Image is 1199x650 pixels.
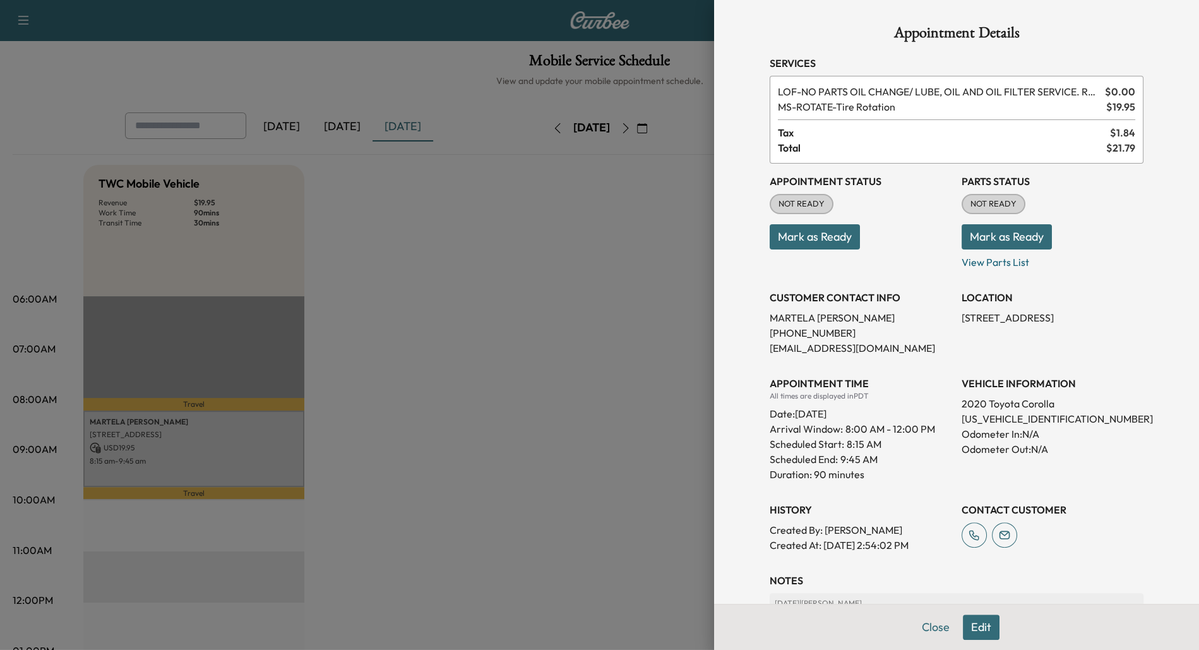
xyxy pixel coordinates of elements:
p: View Parts List [962,250,1143,270]
span: Tax [778,125,1110,140]
div: Date: [DATE] [770,401,951,421]
p: 9:45 AM [840,452,878,467]
p: Odometer In: N/A [962,426,1143,442]
div: All times are displayed in PDT [770,391,951,401]
p: Odometer Out: N/A [962,442,1143,457]
span: $ 19.95 [1106,99,1135,114]
p: Scheduled Start: [770,436,844,452]
button: Mark as Ready [770,224,860,250]
span: $ 21.79 [1106,140,1135,155]
span: 8:00 AM - 12:00 PM [845,421,935,436]
span: $ 1.84 [1110,125,1135,140]
p: Created At : [DATE] 2:54:02 PM [770,538,951,553]
button: Edit [963,615,999,640]
p: [EMAIL_ADDRESS][DOMAIN_NAME] [770,340,951,356]
span: Tire Rotation [778,99,1101,114]
span: NOT READY [963,198,1024,210]
h3: LOCATION [962,290,1143,305]
p: [US_VEHICLE_IDENTIFICATION_NUMBER] [962,411,1143,426]
p: Arrival Window: [770,421,951,436]
h3: APPOINTMENT TIME [770,376,951,391]
h3: Parts Status [962,174,1143,189]
h3: Appointment Status [770,174,951,189]
p: [STREET_ADDRESS] [962,310,1143,325]
p: MARTELA [PERSON_NAME] [770,310,951,325]
p: [PHONE_NUMBER] [770,325,951,340]
h3: NOTES [770,573,1143,588]
button: Close [914,615,958,640]
span: NO PARTS OIL CHANGE/ LUBE, OIL AND OIL FILTER SERVICE. RESET OIL LIFE MONITOR. HAZARDOUS WASTE FE... [778,84,1100,99]
h3: History [770,502,951,517]
span: Total [778,140,1106,155]
p: 2020 Toyota Corolla [962,396,1143,411]
h3: CONTACT CUSTOMER [962,502,1143,517]
p: Scheduled End: [770,452,838,467]
p: [DATE] | [PERSON_NAME] [775,598,1138,608]
h1: Appointment Details [770,25,1143,45]
h3: Services [770,56,1143,71]
p: Created By : [PERSON_NAME] [770,522,951,538]
span: NOT READY [771,198,832,210]
p: 8:15 AM [847,436,881,452]
p: Duration: 90 minutes [770,467,951,482]
h3: CUSTOMER CONTACT INFO [770,290,951,305]
h3: VEHICLE INFORMATION [962,376,1143,391]
span: $ 0.00 [1105,84,1135,99]
button: Mark as Ready [962,224,1052,250]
